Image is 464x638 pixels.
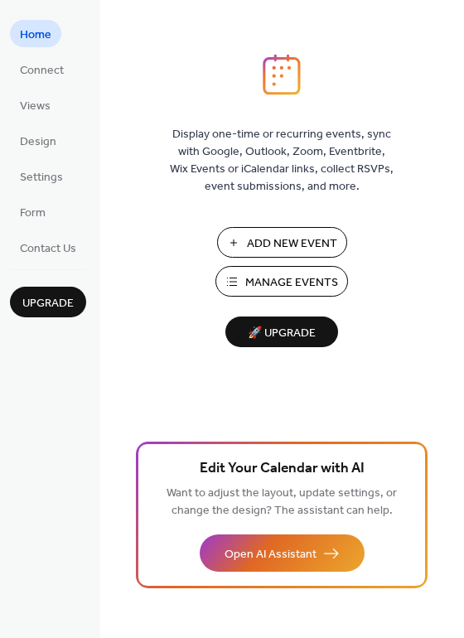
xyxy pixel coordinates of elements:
[10,91,60,118] a: Views
[20,27,51,44] span: Home
[10,56,74,83] a: Connect
[235,322,328,345] span: 🚀 Upgrade
[215,266,348,297] button: Manage Events
[247,235,337,253] span: Add New Event
[20,133,56,151] span: Design
[225,546,317,563] span: Open AI Assistant
[10,162,73,190] a: Settings
[200,457,365,481] span: Edit Your Calendar with AI
[22,295,74,312] span: Upgrade
[10,234,86,261] a: Contact Us
[245,274,338,292] span: Manage Events
[10,20,61,47] a: Home
[170,126,394,196] span: Display one-time or recurring events, sync with Google, Outlook, Zoom, Eventbrite, Wix Events or ...
[263,54,301,95] img: logo_icon.svg
[225,317,338,347] button: 🚀 Upgrade
[20,62,64,80] span: Connect
[10,198,56,225] a: Form
[10,127,66,154] a: Design
[217,227,347,258] button: Add New Event
[20,205,46,222] span: Form
[20,169,63,186] span: Settings
[167,482,397,522] span: Want to adjust the layout, update settings, or change the design? The assistant can help.
[10,287,86,317] button: Upgrade
[200,534,365,572] button: Open AI Assistant
[20,240,76,258] span: Contact Us
[20,98,51,115] span: Views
